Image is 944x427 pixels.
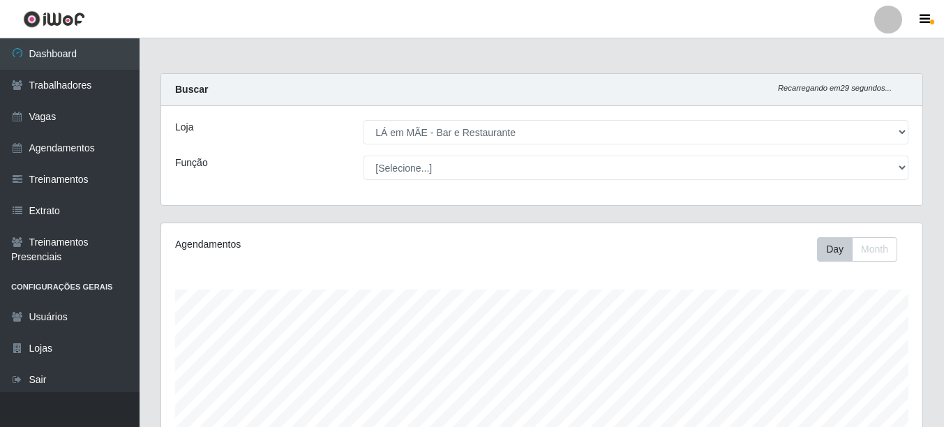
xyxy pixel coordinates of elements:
[175,237,468,252] div: Agendamentos
[175,120,193,135] label: Loja
[175,84,208,95] strong: Buscar
[852,237,897,262] button: Month
[817,237,897,262] div: First group
[175,156,208,170] label: Função
[778,84,892,92] i: Recarregando em 29 segundos...
[817,237,853,262] button: Day
[23,10,85,28] img: CoreUI Logo
[817,237,908,262] div: Toolbar with button groups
